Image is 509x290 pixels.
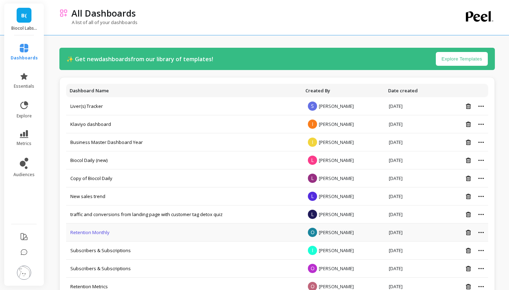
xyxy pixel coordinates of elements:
td: [DATE] [385,169,439,187]
span: I [308,246,317,255]
span: L [308,210,317,219]
th: Toggle SortBy [385,84,439,97]
span: [PERSON_NAME] [319,121,354,127]
a: Liver(s) Tracker [70,103,103,109]
button: Explore Templates [436,52,488,66]
img: profile picture [17,266,31,280]
p: A list of all of your dashboards [59,19,138,25]
span: [PERSON_NAME] [319,247,354,254]
span: B( [21,11,27,19]
a: New sales trend [70,193,105,199]
th: Toggle SortBy [66,84,302,97]
a: Business Master Dashboard Year [70,139,143,145]
td: [DATE] [385,187,439,205]
td: [DATE] [385,242,439,260]
p: ✨ Get new dashboards from our library of templates! [66,55,213,63]
a: Biocol Daily (new) [70,157,107,163]
td: [DATE] [385,260,439,278]
a: Retention Monthly [70,229,110,236]
span: metrics [17,141,31,146]
span: [PERSON_NAME] [319,265,354,272]
td: [DATE] [385,224,439,242]
span: [PERSON_NAME] [319,157,354,163]
a: Klaviyo dashboard [70,121,111,127]
span: audiences [13,172,35,178]
td: [DATE] [385,151,439,169]
span: [PERSON_NAME] [319,211,354,217]
span: essentials [14,83,34,89]
span: [PERSON_NAME] [319,103,354,109]
span: I [308,120,317,129]
td: [DATE] [385,97,439,115]
span: explore [17,113,32,119]
span: [PERSON_NAME] [319,175,354,181]
a: Retention Metrics [70,283,108,290]
span: S [308,101,317,111]
span: L [308,174,317,183]
td: [DATE] [385,133,439,151]
span: [PERSON_NAME] [319,193,354,199]
a: Subscribers & Subscriptions [70,247,131,254]
span: O [308,264,317,273]
span: L [308,192,317,201]
td: [DATE] [385,115,439,133]
p: All Dashboards [71,7,136,19]
span: [PERSON_NAME] [319,229,354,236]
span: dashboards [11,55,38,61]
td: [DATE] [385,205,439,224]
span: I [308,138,317,147]
span: [PERSON_NAME] [319,139,354,145]
th: Toggle SortBy [302,84,384,97]
p: Biocol Labs (US) [11,25,37,31]
span: L [308,156,317,165]
a: Subscribers & Subscriptions [70,265,131,272]
img: header icon [59,9,68,17]
a: Copy of Biocol Daily [70,175,112,181]
a: traffic and conversions from landing page with customer tag detox quiz [70,211,223,217]
span: [PERSON_NAME] [319,283,354,290]
span: O [308,228,317,237]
